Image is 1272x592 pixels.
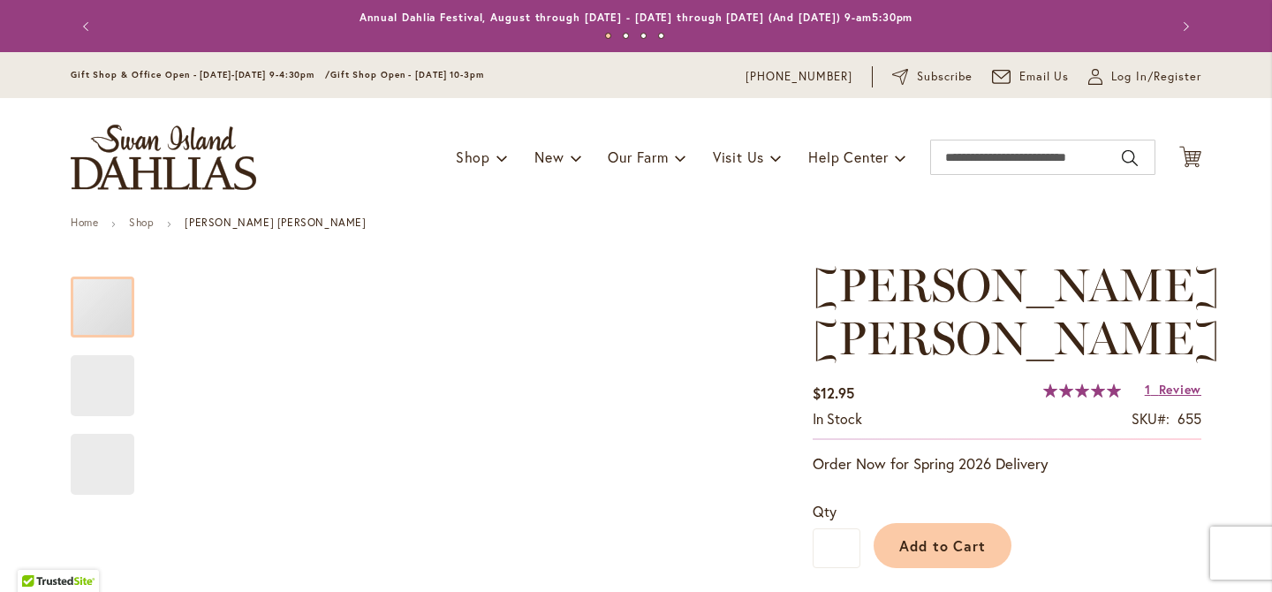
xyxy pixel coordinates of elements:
button: Next [1166,9,1201,44]
a: Subscribe [892,68,973,86]
span: 1 [1145,381,1151,398]
a: Annual Dahlia Festival, August through [DATE] - [DATE] through [DATE] (And [DATE]) 9-am5:30pm [360,11,913,24]
strong: SKU [1132,409,1170,428]
strong: [PERSON_NAME] [PERSON_NAME] [185,216,366,229]
a: 1 Review [1145,381,1201,398]
div: MOLLY ANN [71,338,152,416]
span: Gift Shop Open - [DATE] 10-3pm [330,69,484,80]
div: Availability [813,409,862,429]
p: Order Now for Spring 2026 Delivery [813,453,1201,474]
span: New [534,148,564,166]
span: Our Farm [608,148,668,166]
span: Subscribe [917,68,973,86]
span: Email Us [1019,68,1070,86]
div: 655 [1177,409,1201,429]
a: [PHONE_NUMBER] [746,68,852,86]
div: MOLLY ANN [71,416,134,495]
span: Gift Shop & Office Open - [DATE]-[DATE] 9-4:30pm / [71,69,330,80]
a: Log In/Register [1088,68,1201,86]
button: 2 of 4 [623,33,629,39]
span: $12.95 [813,383,854,402]
div: 100% [1043,383,1121,398]
span: Help Center [808,148,889,166]
span: Shop [456,148,490,166]
span: Qty [813,502,837,520]
span: In stock [813,409,862,428]
a: Home [71,216,98,229]
button: 1 of 4 [605,33,611,39]
button: Previous [71,9,106,44]
span: Log In/Register [1111,68,1201,86]
button: 3 of 4 [640,33,647,39]
a: Email Us [992,68,1070,86]
a: Shop [129,216,154,229]
button: 4 of 4 [658,33,664,39]
span: Add to Cart [899,536,987,555]
a: store logo [71,125,256,190]
span: Visit Us [713,148,764,166]
span: [PERSON_NAME] [PERSON_NAME] [813,257,1220,366]
button: Add to Cart [874,523,1011,568]
span: Review [1159,381,1201,398]
div: MOLLY ANN [71,259,152,338]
